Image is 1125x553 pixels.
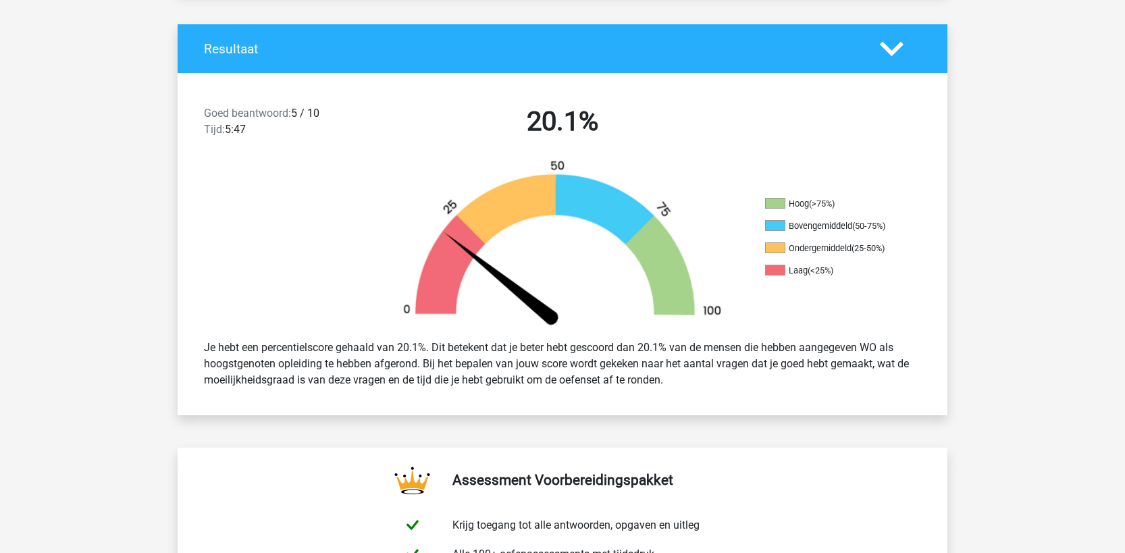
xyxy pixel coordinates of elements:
[765,242,900,255] li: Ondergemiddeld
[852,221,885,231] div: (50-75%)
[765,265,900,277] li: Laag
[204,107,291,120] span: Goed beantwoord:
[809,199,835,209] div: (>75%)
[194,334,931,394] div: Je hebt een percentielscore gehaald van 20.1%. Dit betekent dat je beter hebt gescoord dan 20.1% ...
[388,105,737,138] h2: 20.1%
[204,41,860,57] h4: Resultaat
[808,265,833,275] div: (<25%)
[765,198,900,210] li: Hoog
[852,243,885,253] div: (25-50%)
[204,123,225,136] span: Tijd:
[765,220,900,232] li: Bovengemiddeld
[380,159,745,329] img: 20.4cc17765580c.png
[194,105,378,143] div: 5 / 10 5:47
